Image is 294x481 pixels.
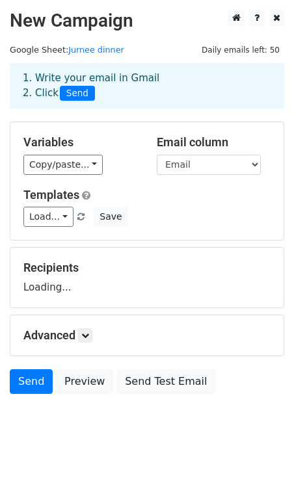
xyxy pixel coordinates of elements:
[23,261,271,294] div: Loading...
[116,369,215,394] a: Send Test Email
[94,207,127,227] button: Save
[197,45,284,55] a: Daily emails left: 50
[10,10,284,32] h2: New Campaign
[13,71,281,101] div: 1. Write your email in Gmail 2. Click
[56,369,113,394] a: Preview
[197,43,284,57] span: Daily emails left: 50
[68,45,124,55] a: Jurnee dinner
[23,155,103,175] a: Copy/paste...
[23,135,137,149] h5: Variables
[23,188,79,201] a: Templates
[10,369,53,394] a: Send
[60,86,95,101] span: Send
[10,45,124,55] small: Google Sheet:
[157,135,271,149] h5: Email column
[23,328,271,343] h5: Advanced
[23,207,73,227] a: Load...
[23,261,271,275] h5: Recipients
